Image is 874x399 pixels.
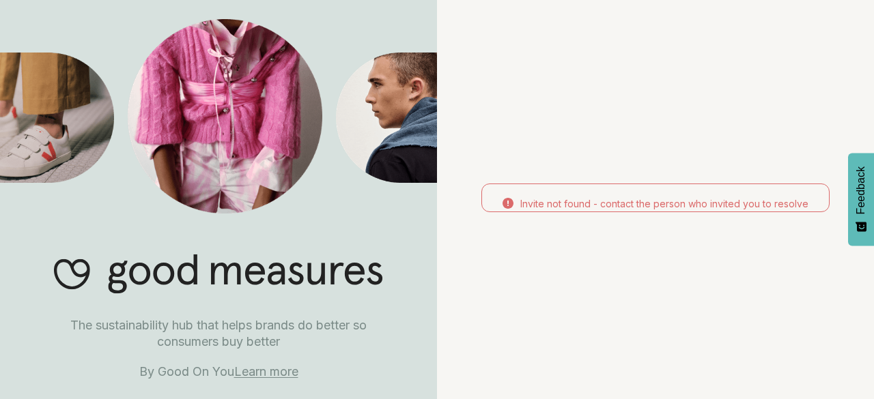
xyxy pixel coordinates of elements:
img: Good Measures [54,254,383,294]
button: Feedback - Show survey [848,153,874,246]
img: Good Measures [336,53,437,182]
img: Error [503,198,513,209]
img: Good Measures [128,19,323,214]
p: By Good On You [40,364,397,380]
a: Learn more [234,364,298,379]
p: The sustainability hub that helps brands do better so consumers buy better [40,317,397,350]
span: Feedback [855,166,867,214]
